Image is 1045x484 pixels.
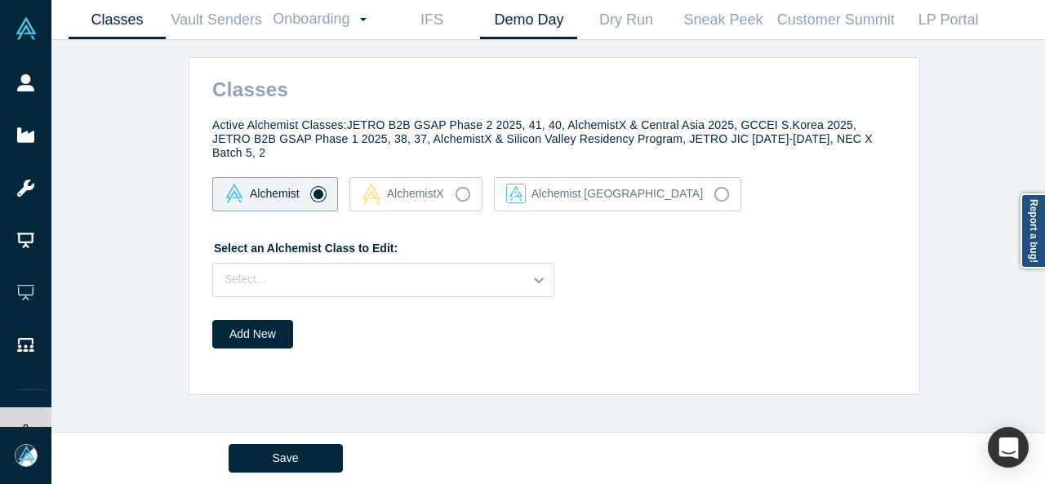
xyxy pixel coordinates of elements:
img: Alchemist Vault Logo [15,17,38,40]
a: Customer Summit [772,1,900,39]
img: alchemistx Vault Logo [362,183,381,205]
a: Classes [69,1,166,39]
a: Onboarding [267,1,383,38]
div: Alchemist [225,184,300,203]
a: IFS [383,1,480,39]
button: Save [229,444,343,473]
a: Demo Day [480,1,577,39]
img: alchemist_aj Vault Logo [506,184,526,203]
a: Vault Senders [166,1,267,39]
div: AlchemistX [362,183,444,205]
a: Report a bug! [1021,193,1045,269]
h4: Active Alchemist Classes: JETRO B2B GSAP Phase 2 2025, 41, 40, AlchemistX & Central Asia 2025, GC... [212,118,896,159]
label: Select an Alchemist Class to Edit: [212,234,398,257]
button: Add New [212,320,293,349]
a: Dry Run [577,1,674,39]
div: Alchemist [GEOGRAPHIC_DATA] [506,184,703,203]
a: Sneak Peek [674,1,772,39]
img: Mia Scott's Account [15,444,38,467]
h2: Classes [195,69,919,101]
img: alchemist Vault Logo [225,184,244,203]
a: LP Portal [900,1,997,39]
